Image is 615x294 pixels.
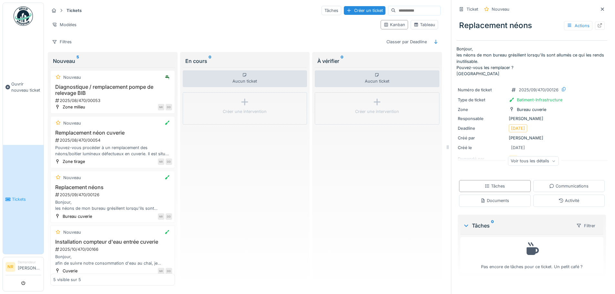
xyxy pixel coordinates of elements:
div: Batiment-Infrastructure [517,97,562,103]
a: Ouvrir nouveau ticket [3,29,44,145]
div: Créer un ticket [344,6,385,15]
div: Créé par [458,135,506,141]
div: Nouveau [63,120,81,126]
div: Nouveau [63,74,81,80]
sup: 5 [77,57,79,65]
div: Pouvez-vous procéder à un remplacement des néons/boitier lumineux défectueux en cuverie. Il est s... [53,145,172,157]
li: [PERSON_NAME] [18,260,41,274]
div: Bureau cuverie [63,213,92,219]
div: Modèles [49,20,79,29]
div: DD [166,268,172,274]
div: Tâches [322,6,341,15]
div: À vérifier [317,57,437,65]
sup: 0 [341,57,343,65]
div: Type de ticket [458,97,506,103]
div: Ticket [466,6,478,12]
div: Replacement néons [456,17,607,34]
div: Aucun ticket [183,70,307,87]
img: Badge_color-CXgf-gQk.svg [14,6,33,26]
div: Aucun ticket [315,70,439,87]
div: [DATE] [511,145,525,151]
div: [DATE] [511,125,525,131]
div: NR [158,213,164,220]
div: Bonjour, afin de suivre notre consommation d'eau au chai, je souhaiterai faire installer un compt... [53,254,172,266]
div: NR [158,268,164,274]
div: Créé le [458,145,506,151]
div: 2025/10/470/00166 [55,246,172,252]
div: Filtrer [573,221,598,230]
div: 2025/08/470/00054 [55,137,172,143]
div: Tâches [485,183,505,189]
div: Numéro de ticket [458,87,506,93]
div: Bonjour, les néons de mon bureau grésillent lorsqu'ils sont allumés ce qui les rends inutilisable... [53,199,172,211]
div: Zone tirage [63,158,85,165]
div: Zone milieu [63,104,85,110]
h3: Remplacement néon cuverie [53,130,172,136]
div: Kanban [384,22,405,28]
h3: Diagnostique / remplacement pompe de relevage BIB [53,84,172,96]
div: DD [166,104,172,110]
div: Filtres [49,37,75,46]
div: Zone [458,106,506,113]
span: Tickets [12,196,41,202]
p: Bonjour, les néons de mon bureau grésillent lorsqu'ils sont allumés ce qui les rends inutilisable... [456,46,607,77]
div: Bureau cuverie [517,106,546,113]
strong: Tickets [64,7,84,14]
div: DD [166,158,172,165]
li: NR [5,262,15,272]
div: Tableau [414,22,435,28]
div: NR [158,104,164,110]
h3: Replacement néons [53,184,172,190]
div: Nouveau [492,6,509,12]
div: [PERSON_NAME] [458,135,606,141]
div: Activité [559,198,579,204]
div: Voir tous les détails [508,156,559,166]
div: Créer une intervention [223,108,267,115]
div: Responsable [458,116,506,122]
a: Tickets [3,145,44,254]
sup: 0 [209,57,211,65]
div: Communications [549,183,589,189]
div: 5 visible sur 5 [53,277,81,283]
div: NR [158,158,164,165]
div: 2025/08/470/00053 [55,97,172,104]
div: Créer une intervention [355,108,399,115]
div: Pas encore de tâches pour ce ticket. Un petit café ? [465,240,599,270]
div: Nouveau [53,57,172,65]
div: Nouveau [63,175,81,181]
div: Deadline [458,125,506,131]
div: Tâches [463,222,571,229]
sup: 0 [491,222,494,229]
div: [PERSON_NAME] [458,116,606,122]
div: 2025/09/470/00126 [55,192,172,198]
h3: Installation compteur d'eau entrée cuverie [53,239,172,245]
div: Classer par Deadline [384,37,430,46]
div: DD [166,213,172,220]
span: Ouvrir nouveau ticket [11,81,41,93]
div: Demandeur [18,260,41,265]
div: Cuverie [63,268,77,274]
a: NR Demandeur[PERSON_NAME] [5,260,41,275]
div: 2025/09/470/00126 [519,87,559,93]
div: Nouveau [63,229,81,235]
div: En cours [185,57,305,65]
div: Actions [564,21,592,30]
div: Documents [480,198,509,204]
